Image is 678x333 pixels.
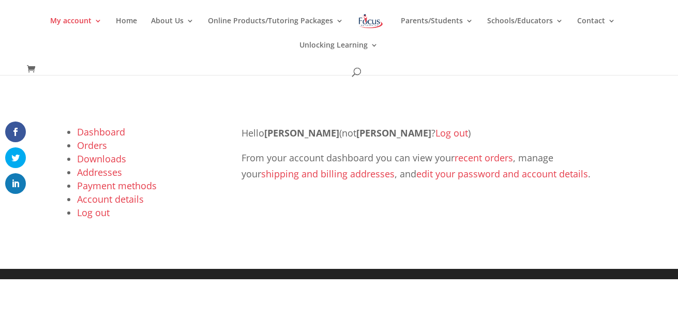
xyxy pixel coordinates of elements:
strong: [PERSON_NAME] [264,127,339,139]
img: Focus on Learning [357,12,384,31]
strong: [PERSON_NAME] [356,127,431,139]
a: Orders [77,139,107,152]
a: About Us [151,17,194,41]
a: Online Products/Tutoring Packages [208,17,343,41]
a: Parents/Students [401,17,473,41]
p: Hello (not ? ) [242,125,610,150]
a: Contact [577,17,615,41]
a: Unlocking Learning [299,41,378,66]
a: Payment methods [77,179,157,192]
a: Log out [435,127,468,139]
a: Schools/Educators [487,17,563,41]
a: recent orders [455,152,513,164]
a: shipping and billing addresses [261,168,395,180]
nav: Account pages [68,125,231,229]
a: Account details [77,193,144,205]
a: Downloads [77,153,126,165]
a: Dashboard [77,126,125,138]
p: From your account dashboard you can view your , manage your , and . [242,150,610,181]
a: Addresses [77,166,122,178]
a: My account [50,17,102,41]
a: Log out [77,206,110,219]
a: Home [116,17,137,41]
a: edit your password and account details [416,168,588,180]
